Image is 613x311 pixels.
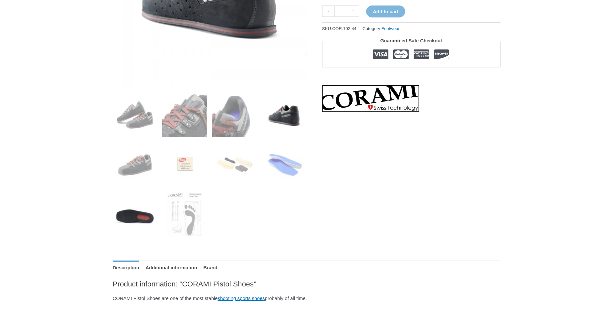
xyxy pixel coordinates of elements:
[162,92,207,137] img: CORAMI Pistol Shoes - Image 2
[145,261,197,274] a: Additional information
[218,295,265,301] a: shooting sports shoes
[113,192,158,237] img: CORAMI Pistol Shoes - Image 9
[378,36,445,45] legend: Guaranteed Safe Checkout
[262,142,307,187] img: CORAMI Pistol Shoes - Image 8
[162,142,207,187] img: CORAMI Pistol Shoes - Image 6
[113,261,140,274] a: Description
[363,25,400,33] span: Category:
[366,5,405,17] button: Add to cart
[332,26,356,31] span: COR.102.44
[113,279,501,289] h2: Product information: “CORAMI Pistol Shoes”
[322,5,334,17] a: -
[162,192,207,237] img: CORAMI-Shoesize-table
[212,92,257,137] img: CORAMI Pistol Shoes - Image 3
[322,85,419,112] a: CORAMI
[113,92,158,137] img: CORAMI Pistol Shoes
[212,142,257,187] img: CORAMI Pistol Shoes - Image 7
[113,142,158,187] img: CORAMI Pistol Shoes - Image 5
[262,92,307,137] img: CORAMI Pistol Shoes - Image 4
[322,25,357,33] span: SKU:
[381,26,399,31] a: Footwear
[322,73,501,80] iframe: Customer reviews powered by Trustpilot
[203,261,217,274] a: Brand
[334,5,347,17] input: Product quantity
[347,5,359,17] a: +
[113,294,501,303] p: CORAMI Pistol Shoes are one of the most stable probably of all time.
